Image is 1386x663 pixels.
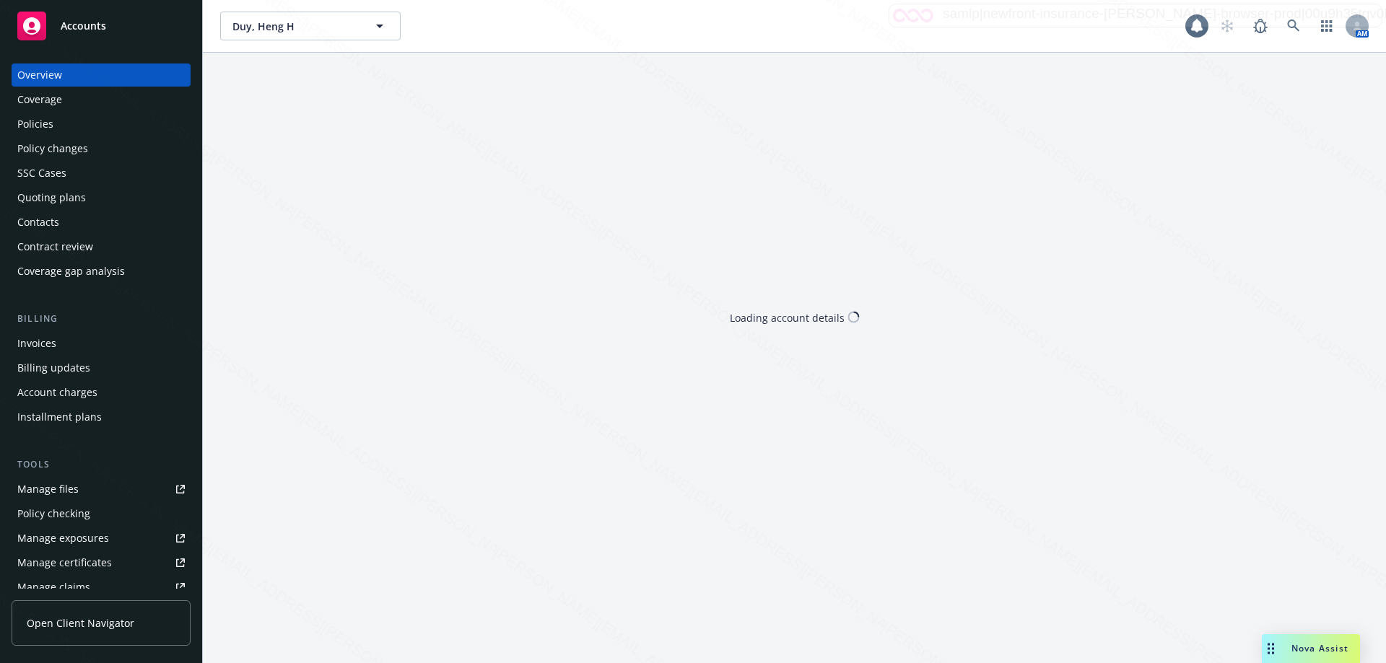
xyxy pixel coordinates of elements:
a: Policy checking [12,502,191,525]
a: Report a Bug [1246,12,1275,40]
div: Tools [12,457,191,472]
div: Billing updates [17,356,90,379]
div: Account charges [17,381,97,404]
a: Account charges [12,381,191,404]
button: Nova Assist [1262,634,1360,663]
a: Manage certificates [12,551,191,574]
span: Duy, Heng H [232,19,357,34]
a: Quoting plans [12,186,191,209]
div: Invoices [17,332,56,355]
div: Manage exposures [17,527,109,550]
div: SSC Cases [17,162,66,185]
a: Manage files [12,478,191,501]
div: Overview [17,63,62,87]
span: Open Client Navigator [27,615,134,631]
div: Contract review [17,235,93,258]
a: SSC Cases [12,162,191,185]
a: Search [1279,12,1308,40]
div: Quoting plans [17,186,86,209]
a: Manage claims [12,576,191,599]
span: Accounts [61,20,106,32]
a: Overview [12,63,191,87]
div: Drag to move [1262,634,1280,663]
a: Policy changes [12,137,191,160]
a: Coverage gap analysis [12,260,191,283]
div: Coverage [17,88,62,111]
a: Coverage [12,88,191,111]
a: Switch app [1312,12,1341,40]
div: Manage files [17,478,79,501]
a: Invoices [12,332,191,355]
button: Duy, Heng H [220,12,401,40]
div: Loading account details [730,309,845,325]
a: Start snowing [1213,12,1242,40]
a: Accounts [12,6,191,46]
a: Billing updates [12,356,191,379]
div: Policy checking [17,502,90,525]
a: Installment plans [12,405,191,429]
div: Policies [17,113,53,136]
a: Contacts [12,211,191,234]
a: Policies [12,113,191,136]
div: Manage claims [17,576,90,599]
span: Nova Assist [1291,642,1348,654]
div: Installment plans [17,405,102,429]
div: Contacts [17,211,59,234]
div: Billing [12,312,191,326]
a: Contract review [12,235,191,258]
div: Coverage gap analysis [17,260,125,283]
a: Manage exposures [12,527,191,550]
div: Manage certificates [17,551,112,574]
div: Policy changes [17,137,88,160]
